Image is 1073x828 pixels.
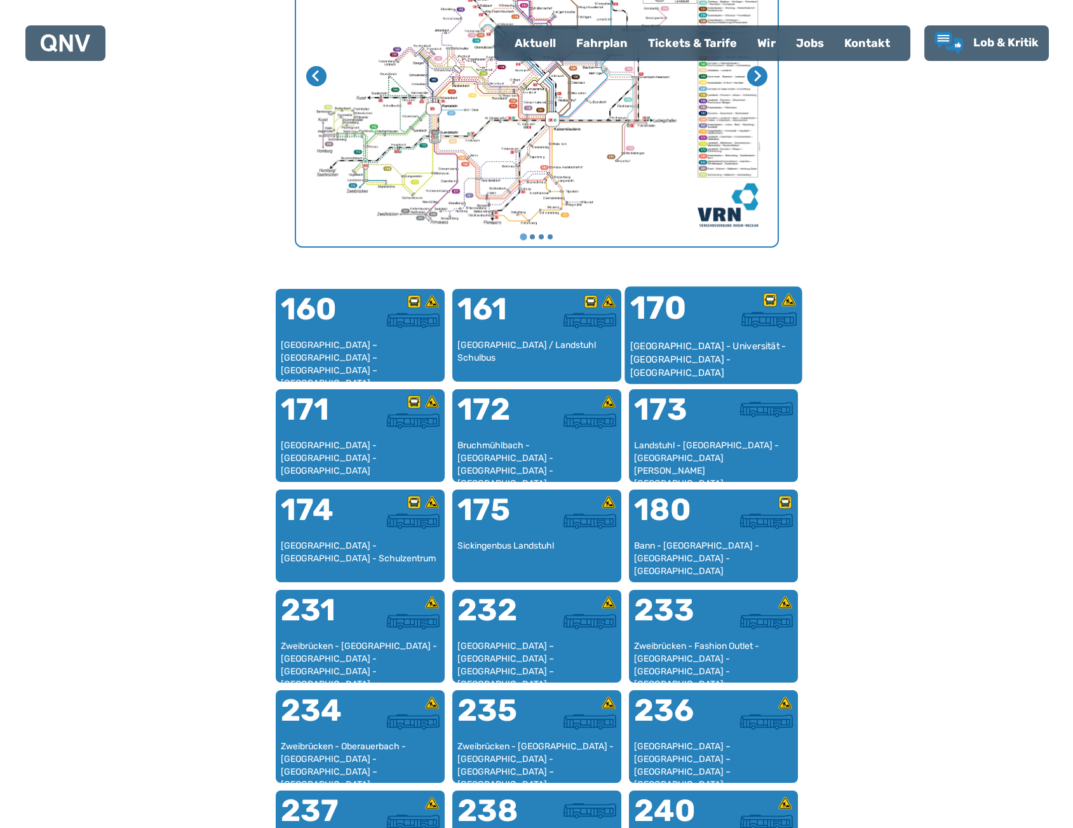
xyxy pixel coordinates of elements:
button: Gehe zu Seite 1 [520,234,527,241]
div: 180 [634,495,713,540]
img: Überlandbus [740,614,793,629]
button: Gehe zu Seite 3 [539,234,544,239]
div: Bruchmühlbach - [GEOGRAPHIC_DATA] - [GEOGRAPHIC_DATA] - [GEOGRAPHIC_DATA] - [GEOGRAPHIC_DATA] [457,439,616,477]
a: Kontakt [834,27,900,60]
img: Überlandbus [740,402,793,417]
div: Zweibrücken - Oberauerbach - [GEOGRAPHIC_DATA] - [GEOGRAPHIC_DATA] – [GEOGRAPHIC_DATA] [281,740,440,778]
button: Gehe zu Seite 4 [548,234,553,239]
img: Überlandbus [387,614,440,629]
div: Landstuhl - [GEOGRAPHIC_DATA] - [GEOGRAPHIC_DATA][PERSON_NAME][GEOGRAPHIC_DATA] [634,439,793,477]
div: 234 [281,695,360,741]
div: 173 [634,394,713,440]
img: Überlandbus [563,714,616,730]
a: Tickets & Tarife [638,27,747,60]
span: Lob & Kritik [973,36,1039,50]
img: Überlandbus [740,714,793,730]
img: Überlandbus [741,312,797,328]
img: Überlandbus [563,803,616,818]
div: Bann - [GEOGRAPHIC_DATA] - [GEOGRAPHIC_DATA] - [GEOGRAPHIC_DATA] [634,540,793,577]
div: 236 [634,695,713,741]
img: Überlandbus [387,413,440,429]
img: Überlandbus [387,714,440,730]
div: 171 [281,394,360,440]
ul: Wählen Sie eine Seite zum Anzeigen [296,232,778,241]
div: 172 [457,394,537,440]
div: [GEOGRAPHIC_DATA] – [GEOGRAPHIC_DATA] – [GEOGRAPHIC_DATA] – [GEOGRAPHIC_DATA] [634,740,793,778]
div: [GEOGRAPHIC_DATA] – [GEOGRAPHIC_DATA] – [GEOGRAPHIC_DATA] – [GEOGRAPHIC_DATA] – [GEOGRAPHIC_DATA]... [281,339,440,377]
div: 235 [457,695,537,741]
div: [GEOGRAPHIC_DATA] / Landstuhl Schulbus [457,339,616,377]
a: Jobs [786,27,834,60]
button: Letzte Seite [306,66,327,86]
div: [GEOGRAPHIC_DATA] - [GEOGRAPHIC_DATA] - Schulzentrum [281,540,440,577]
div: Sickingenbus Landstuhl [457,540,616,577]
a: Wir [747,27,786,60]
div: [GEOGRAPHIC_DATA] – [GEOGRAPHIC_DATA] – [GEOGRAPHIC_DATA] – [GEOGRAPHIC_DATA] – [GEOGRAPHIC_DATA] [457,640,616,678]
img: Überlandbus [563,313,616,328]
button: Gehe zu Seite 2 [530,234,535,239]
div: Zweibrücken - Fashion Outlet - [GEOGRAPHIC_DATA] - [GEOGRAPHIC_DATA] - [GEOGRAPHIC_DATA] [634,640,793,678]
a: QNV Logo [41,30,90,56]
div: 175 [457,495,537,540]
div: Zweibrücken - [GEOGRAPHIC_DATA] - [GEOGRAPHIC_DATA] - [GEOGRAPHIC_DATA] - [GEOGRAPHIC_DATA] - [GE... [281,640,440,678]
button: Nächste Seite [747,66,767,86]
div: [GEOGRAPHIC_DATA] - [GEOGRAPHIC_DATA] - [GEOGRAPHIC_DATA] [281,439,440,477]
a: Aktuell [504,27,566,60]
div: Zweibrücken - [GEOGRAPHIC_DATA] - [GEOGRAPHIC_DATA] - [GEOGRAPHIC_DATA] – [GEOGRAPHIC_DATA] [457,740,616,778]
img: Überlandbus [387,313,440,328]
a: Fahrplan [566,27,638,60]
img: Überlandbus [740,514,793,529]
div: 161 [457,294,537,340]
div: 160 [281,294,360,340]
div: 170 [630,292,713,340]
img: Überlandbus [563,514,616,529]
div: 174 [281,495,360,540]
div: [GEOGRAPHIC_DATA] - Universität - [GEOGRAPHIC_DATA] - [GEOGRAPHIC_DATA] [630,340,797,378]
img: Überlandbus [387,514,440,529]
img: Überlandbus [563,413,616,429]
div: 233 [634,595,713,641]
img: Überlandbus [563,614,616,629]
a: Lob & Kritik [935,32,1039,55]
img: QNV Logo [41,34,90,52]
div: 231 [281,595,360,641]
div: 232 [457,595,537,641]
